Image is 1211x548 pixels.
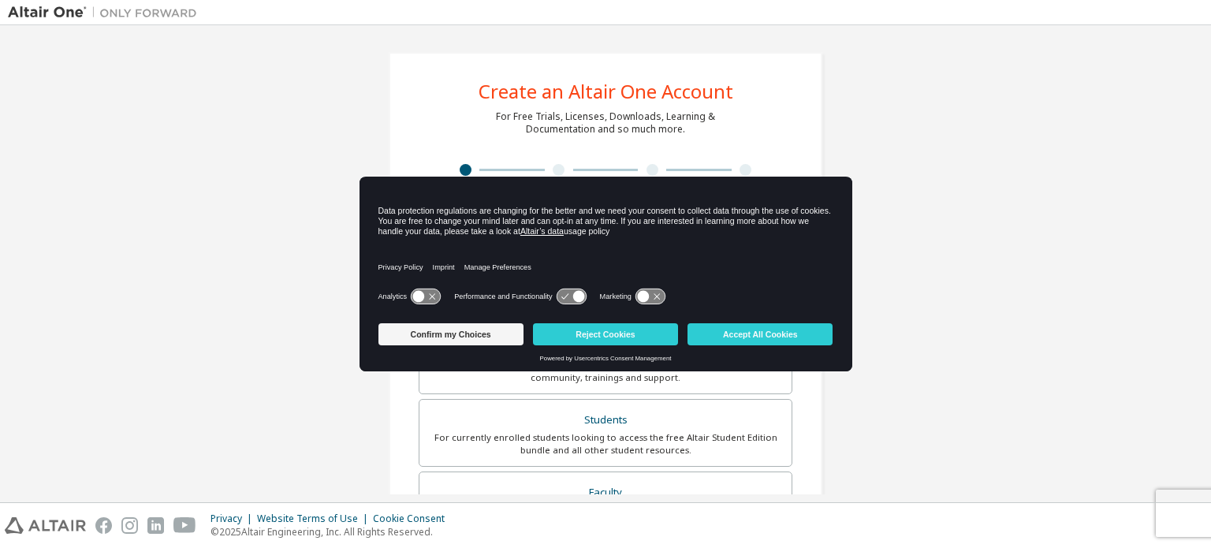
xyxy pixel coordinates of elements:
[429,431,782,457] div: For currently enrolled students looking to access the free Altair Student Edition bundle and all ...
[373,513,454,525] div: Cookie Consent
[496,110,715,136] div: For Free Trials, Licenses, Downloads, Learning & Documentation and so much more.
[257,513,373,525] div: Website Terms of Use
[479,82,733,101] div: Create an Altair One Account
[211,513,257,525] div: Privacy
[95,517,112,534] img: facebook.svg
[211,525,454,539] p: © 2025 Altair Engineering, Inc. All Rights Reserved.
[147,517,164,534] img: linkedin.svg
[5,517,86,534] img: altair_logo.svg
[121,517,138,534] img: instagram.svg
[173,517,196,534] img: youtube.svg
[429,409,782,431] div: Students
[429,482,782,504] div: Faculty
[8,5,205,21] img: Altair One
